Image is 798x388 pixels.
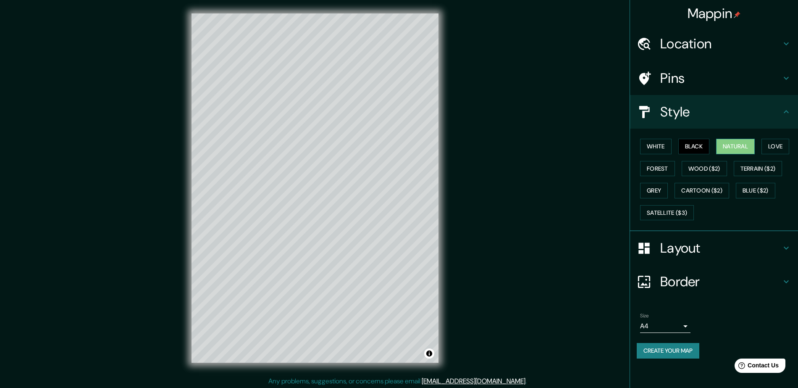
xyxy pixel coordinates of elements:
div: A4 [640,319,690,333]
p: Any problems, suggestions, or concerns please email . [268,376,527,386]
h4: Style [660,103,781,120]
button: Terrain ($2) [734,161,782,177]
h4: Mappin [688,5,741,22]
label: Size [640,312,649,319]
button: Grey [640,183,668,198]
div: Keywords by Traffic [93,54,142,59]
h4: Location [660,35,781,52]
img: tab_keywords_by_traffic_grey.svg [84,53,90,60]
div: Location [630,27,798,61]
a: [EMAIL_ADDRESS][DOMAIN_NAME] [422,377,525,385]
div: Domain: [DOMAIN_NAME] [22,22,92,29]
h4: Pins [660,70,781,87]
button: Love [761,139,789,154]
button: Forest [640,161,675,177]
img: pin-icon.png [734,11,740,18]
button: White [640,139,672,154]
img: tab_domain_overview_orange.svg [23,53,29,60]
h4: Layout [660,240,781,256]
div: Style [630,95,798,129]
img: website_grey.svg [13,22,20,29]
h4: Border [660,273,781,290]
iframe: Help widget launcher [723,355,789,379]
button: Create your map [637,343,699,359]
button: Blue ($2) [736,183,775,198]
div: Layout [630,231,798,265]
div: . [528,376,530,386]
div: . [527,376,528,386]
button: Cartoon ($2) [675,183,729,198]
button: Wood ($2) [682,161,727,177]
button: Black [678,139,710,154]
div: Pins [630,61,798,95]
button: Toggle attribution [424,348,434,359]
div: Domain Overview [32,54,75,59]
button: Satellite ($3) [640,205,694,221]
button: Natural [716,139,755,154]
div: Border [630,265,798,298]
